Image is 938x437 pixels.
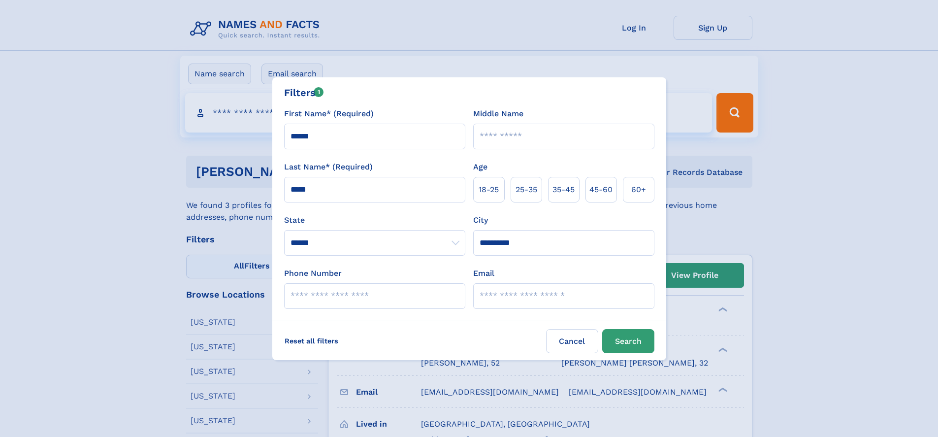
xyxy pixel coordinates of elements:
span: 60+ [631,184,646,196]
label: First Name* (Required) [284,108,374,120]
label: Email [473,268,494,279]
span: 45‑60 [589,184,613,196]
label: State [284,214,465,226]
button: Search [602,329,654,353]
div: Filters [284,85,324,100]
label: Reset all filters [278,329,345,353]
label: Cancel [546,329,598,353]
span: 35‑45 [552,184,575,196]
span: 18‑25 [479,184,499,196]
label: Middle Name [473,108,523,120]
label: Phone Number [284,268,342,279]
label: Last Name* (Required) [284,161,373,173]
span: 25‑35 [516,184,537,196]
label: Age [473,161,487,173]
label: City [473,214,488,226]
